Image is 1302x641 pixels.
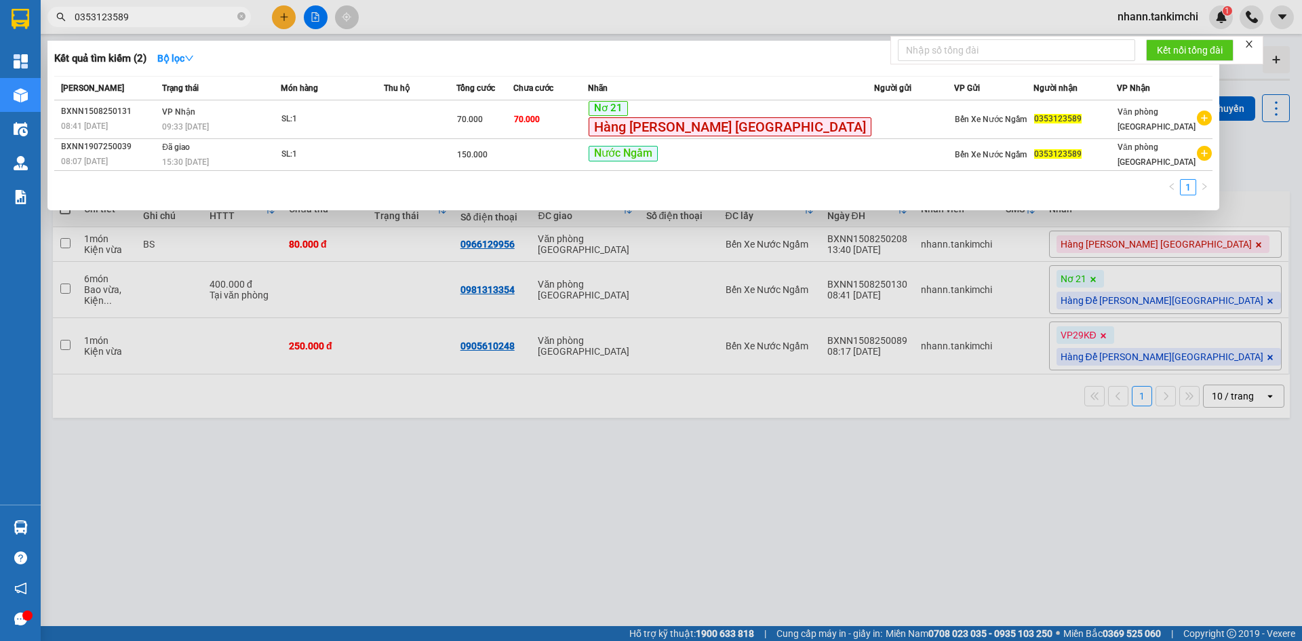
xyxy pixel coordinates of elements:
span: plus-circle [1197,146,1212,161]
button: Kết nối tổng đài [1146,39,1234,61]
li: Previous Page [1164,179,1180,195]
input: Nhập số tổng đài [898,39,1135,61]
div: BXNN1508250131 [61,104,158,119]
span: Món hàng [281,83,318,93]
span: [PERSON_NAME] [61,83,124,93]
span: message [14,613,27,625]
img: dashboard-icon [14,54,28,69]
img: solution-icon [14,190,28,204]
button: Bộ lọcdown [146,47,205,69]
span: 15:30 [DATE] [162,157,209,167]
span: Chưa cước [513,83,553,93]
div: SL: 1 [281,147,383,162]
span: close [1244,39,1254,49]
span: down [184,54,194,63]
span: Bến Xe Nước Ngầm [955,150,1027,159]
span: 08:07 [DATE] [61,157,108,166]
span: Kết nối tổng đài [1157,43,1223,58]
span: 70.000 [457,115,483,124]
span: Nước Ngầm [589,146,658,161]
span: close-circle [237,11,245,24]
span: 150.000 [457,150,488,159]
span: Nơ 21 [589,101,628,116]
span: 0353123589 [1034,114,1082,123]
span: Hàng [PERSON_NAME] [GEOGRAPHIC_DATA] [589,117,871,136]
a: 1 [1181,180,1196,195]
span: left [1168,182,1176,191]
li: 1 [1180,179,1196,195]
img: warehouse-icon [14,156,28,170]
div: SL: 1 [281,112,383,127]
span: 09:33 [DATE] [162,122,209,132]
span: close-circle [237,12,245,20]
img: logo-vxr [12,9,29,29]
img: warehouse-icon [14,122,28,136]
span: Trạng thái [162,83,199,93]
span: Tổng cước [456,83,495,93]
div: BXNN1907250039 [61,140,158,154]
span: plus-circle [1197,111,1212,125]
li: Next Page [1196,179,1212,195]
span: VP Nhận [1117,83,1150,93]
span: Đã giao [162,142,190,152]
input: Tìm tên, số ĐT hoặc mã đơn [75,9,235,24]
span: VP Gửi [954,83,980,93]
span: Văn phòng [GEOGRAPHIC_DATA] [1118,107,1196,132]
span: Bến Xe Nước Ngầm [955,115,1027,124]
button: right [1196,179,1212,195]
button: left [1164,179,1180,195]
span: right [1200,182,1208,191]
h3: Kết quả tìm kiếm ( 2 ) [54,52,146,66]
span: search [56,12,66,22]
span: Thu hộ [384,83,410,93]
span: notification [14,582,27,595]
span: Nhãn [588,83,608,93]
span: VP Nhận [162,107,195,117]
span: 08:41 [DATE] [61,121,108,131]
span: Người gửi [874,83,911,93]
span: 0353123589 [1034,149,1082,159]
span: Người nhận [1033,83,1078,93]
span: 70.000 [514,115,540,124]
img: warehouse-icon [14,520,28,535]
span: Văn phòng [GEOGRAPHIC_DATA] [1118,142,1196,167]
span: question-circle [14,551,27,564]
img: warehouse-icon [14,88,28,102]
strong: Bộ lọc [157,53,194,64]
